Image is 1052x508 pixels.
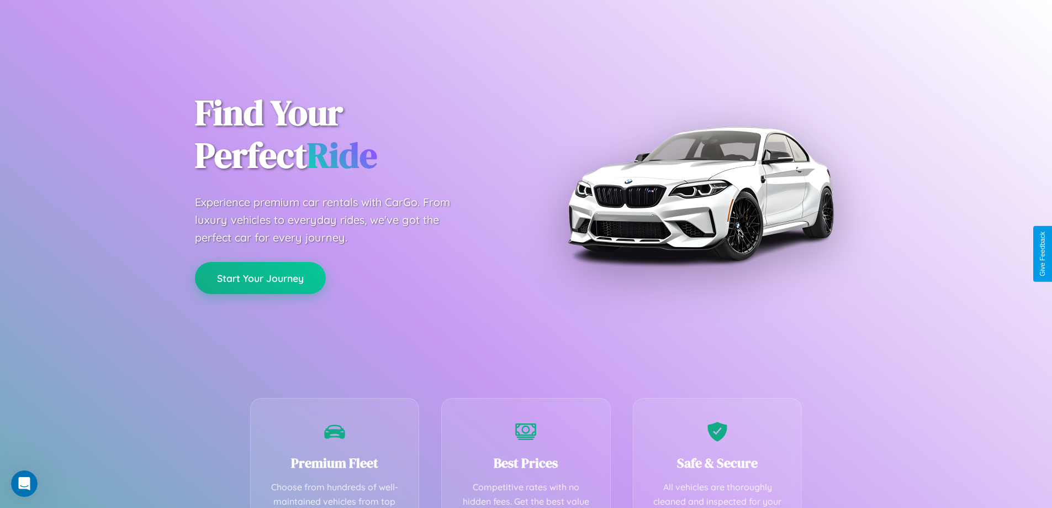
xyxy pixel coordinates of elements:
img: Premium BMW car rental vehicle [562,55,838,332]
h1: Find Your Perfect [195,92,510,177]
iframe: Intercom live chat [11,470,38,497]
span: Ride [307,131,377,179]
p: Experience premium car rentals with CarGo. From luxury vehicles to everyday rides, we've got the ... [195,193,471,247]
button: Start Your Journey [195,262,326,294]
h3: Premium Fleet [267,454,403,472]
h3: Safe & Secure [650,454,785,472]
div: Give Feedback [1039,232,1046,276]
h3: Best Prices [458,454,594,472]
